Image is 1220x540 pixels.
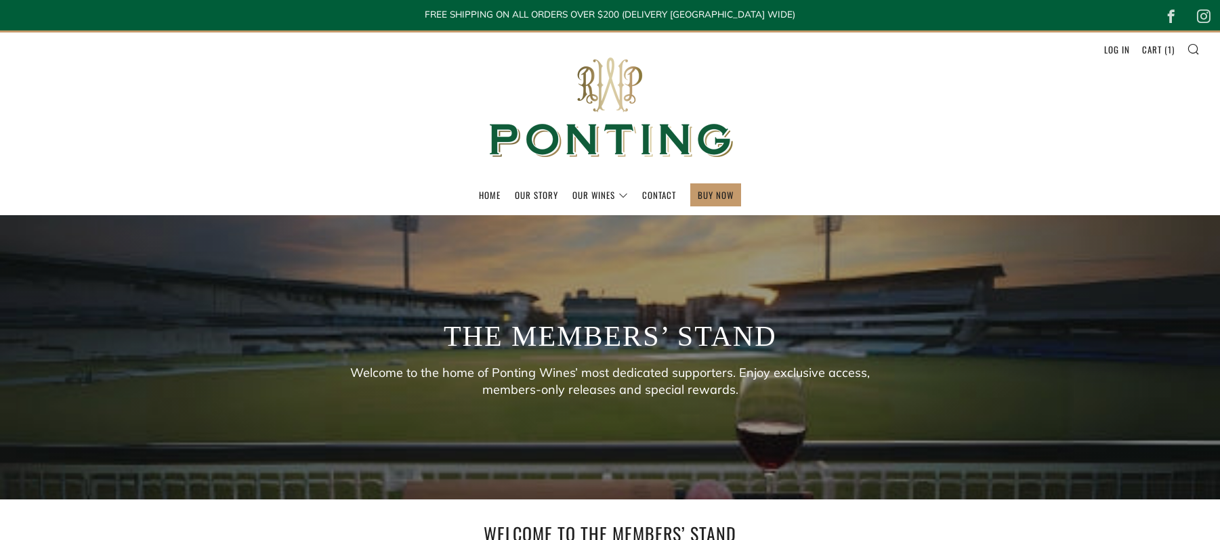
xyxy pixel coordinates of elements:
p: Welcome to the home of Ponting Wines’ most dedicated supporters. Enjoy exclusive access, members-... [346,364,875,398]
a: Contact [642,184,676,206]
h1: The Members’ Stand [444,316,777,357]
a: Our Story [515,184,558,206]
a: Log in [1104,39,1130,60]
a: Home [479,184,501,206]
a: Our Wines [572,184,628,206]
a: Cart (1) [1142,39,1175,60]
a: BUY NOW [698,184,734,206]
img: Ponting Wines [475,32,746,183]
span: 1 [1168,43,1172,56]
